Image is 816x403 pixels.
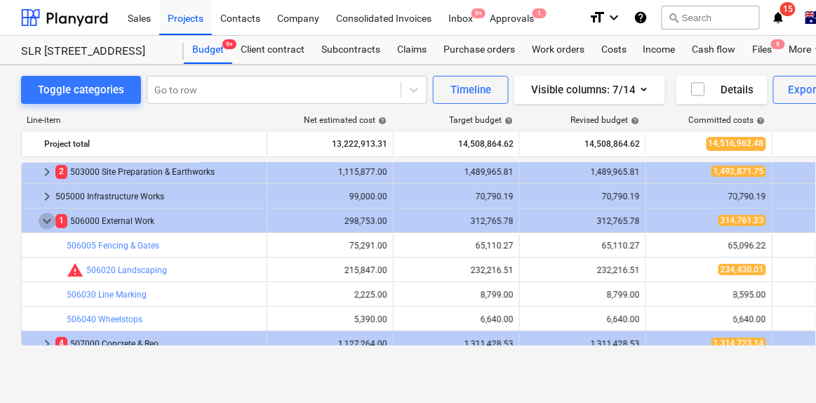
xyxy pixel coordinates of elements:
div: 312,765.78 [526,216,640,226]
button: Toggle categories [21,76,141,104]
div: 507000 Concrete & Reo [55,333,261,355]
div: 65,110.27 [526,241,640,251]
div: 232,216.51 [526,265,640,275]
div: 65,110.27 [399,241,514,251]
span: 1,492,871.75 [711,166,766,177]
div: 232,216.51 [399,265,514,275]
button: Search [662,6,760,29]
a: Claims [389,36,435,64]
div: Committed costs [689,115,765,125]
span: 9+ [222,39,236,49]
div: 298,753.00 [273,216,387,226]
span: keyboard_arrow_down [39,213,55,230]
div: Subcontracts [313,36,389,64]
div: 312,765.78 [399,216,514,226]
span: 15 [780,2,796,16]
a: Budget9+ [184,36,232,64]
div: Budget [184,36,232,64]
div: Timeline [450,81,491,99]
span: 9 [771,39,785,49]
span: Committed costs exceed revised budget [67,262,83,279]
span: search [668,12,679,23]
div: 2,225.00 [273,290,387,300]
a: 506005 Fencing & Gates [67,241,159,251]
span: 1 [533,8,547,18]
span: keyboard_arrow_right [39,188,55,205]
div: 70,790.19 [652,192,766,201]
span: 234,430.01 [718,264,766,275]
i: format_size [589,9,606,26]
button: Timeline [433,76,509,104]
span: 14,516,962.48 [707,137,766,150]
span: 1 [55,214,67,227]
a: Purchase orders [435,36,523,64]
div: 503000 Site Preparation & Earthworks [55,161,261,183]
div: Visible columns : 7/14 [531,81,648,99]
div: 8,595.00 [652,290,766,300]
a: Costs [593,36,635,64]
span: 314,761.23 [718,215,766,226]
div: 215,847.00 [273,265,387,275]
div: 65,096.22 [652,241,766,251]
i: notifications [771,9,785,26]
div: Target budget [449,115,513,125]
span: 9+ [471,8,486,18]
span: help [375,117,387,125]
span: 4 [55,337,67,350]
div: 75,291.00 [273,241,387,251]
div: 6,640.00 [399,315,514,324]
div: 1,127,264.00 [273,339,387,349]
span: 1,314,723.14 [711,338,766,349]
div: 8,799.00 [526,290,640,300]
i: Knowledge base [634,9,648,26]
div: Revised budget [570,115,639,125]
div: 5,390.00 [273,315,387,324]
div: 70,790.19 [526,192,640,201]
div: 6,640.00 [652,315,766,324]
a: Work orders [523,36,593,64]
i: keyboard_arrow_down [606,9,622,26]
a: Cash flow [684,36,744,64]
span: help [754,117,765,125]
span: keyboard_arrow_right [39,164,55,180]
div: 1,311,428.53 [399,339,514,349]
div: Net estimated cost [304,115,387,125]
a: 506020 Landscaping [86,265,167,275]
div: 506000 External Work [55,210,261,232]
a: Income [635,36,684,64]
span: help [628,117,639,125]
div: Files [744,36,781,64]
div: 13,222,913.31 [273,133,387,155]
div: 14,508,864.62 [399,133,514,155]
div: 1,115,877.00 [273,167,387,177]
div: Line-item [21,115,267,125]
div: Details [690,81,754,99]
div: 1,489,965.81 [399,167,514,177]
a: Client contract [232,36,313,64]
a: 506030 Line Marking [67,290,147,300]
div: Toggle categories [38,81,124,99]
div: 1,489,965.81 [526,167,640,177]
div: 14,508,864.62 [526,133,640,155]
div: 1,311,428.53 [526,339,640,349]
div: 505000 Infrastructure Works [55,185,261,208]
a: 506040 Wheelstops [67,315,142,324]
span: keyboard_arrow_right [39,336,55,352]
div: 6,640.00 [526,315,640,324]
div: 8,799.00 [399,290,514,300]
div: Project total [44,133,261,155]
button: Details [676,76,768,104]
span: help [502,117,513,125]
span: 2 [55,165,67,178]
a: Files9 [744,36,781,64]
div: SLR [STREET_ADDRESS] [21,44,167,59]
div: 70,790.19 [399,192,514,201]
button: Visible columns:7/14 [514,76,665,104]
